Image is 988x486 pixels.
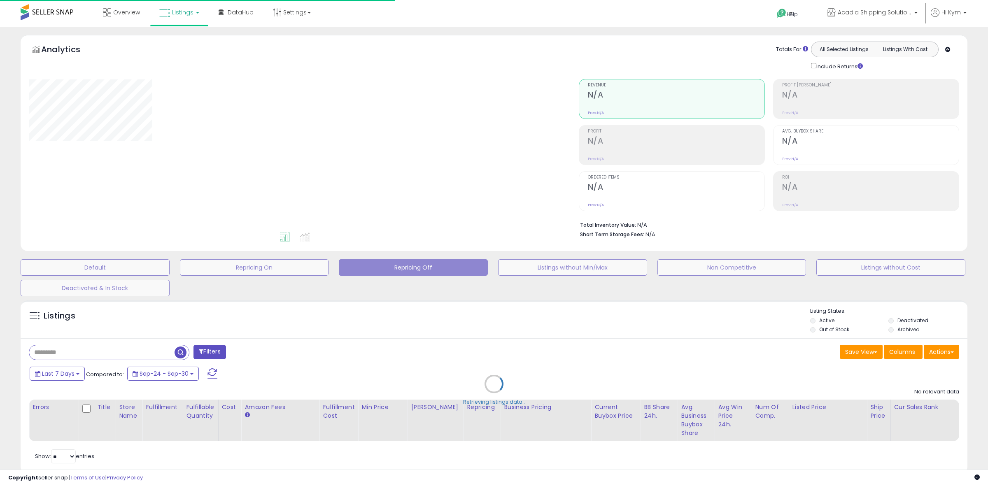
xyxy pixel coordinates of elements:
[588,129,764,134] span: Profit
[874,44,936,55] button: Listings With Cost
[931,8,967,27] a: Hi Kym
[782,175,959,180] span: ROI
[580,231,644,238] b: Short Term Storage Fees:
[588,175,764,180] span: Ordered Items
[657,259,806,276] button: Non Competitive
[339,259,488,276] button: Repricing Off
[463,398,525,406] div: Retrieving listings data..
[805,61,873,71] div: Include Returns
[180,259,329,276] button: Repricing On
[498,259,647,276] button: Listings without Min/Max
[580,219,953,229] li: N/A
[776,46,808,53] div: Totals For
[816,259,965,276] button: Listings without Cost
[782,136,959,147] h2: N/A
[645,230,655,238] span: N/A
[580,221,636,228] b: Total Inventory Value:
[588,182,764,193] h2: N/A
[588,90,764,101] h2: N/A
[782,83,959,88] span: Profit [PERSON_NAME]
[588,83,764,88] span: Revenue
[228,8,254,16] span: DataHub
[838,8,912,16] span: Acadia Shipping Solutions
[172,8,193,16] span: Listings
[770,2,814,27] a: Help
[588,156,604,161] small: Prev: N/A
[588,202,604,207] small: Prev: N/A
[776,8,787,19] i: Get Help
[21,280,170,296] button: Deactivated & In Stock
[787,11,798,18] span: Help
[588,136,764,147] h2: N/A
[41,44,96,57] h5: Analytics
[8,474,143,482] div: seller snap | |
[588,110,604,115] small: Prev: N/A
[782,90,959,101] h2: N/A
[782,156,798,161] small: Prev: N/A
[782,110,798,115] small: Prev: N/A
[113,8,140,16] span: Overview
[782,129,959,134] span: Avg. Buybox Share
[813,44,875,55] button: All Selected Listings
[782,182,959,193] h2: N/A
[782,202,798,207] small: Prev: N/A
[8,474,38,481] strong: Copyright
[941,8,961,16] span: Hi Kym
[21,259,170,276] button: Default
